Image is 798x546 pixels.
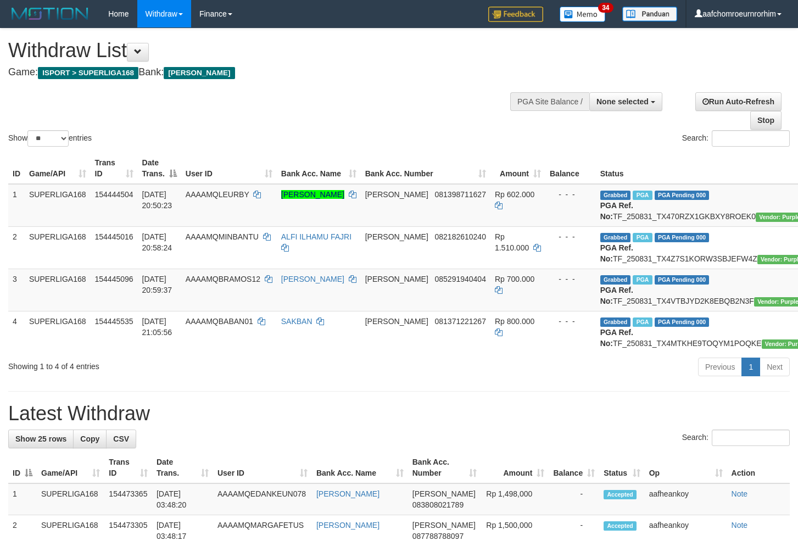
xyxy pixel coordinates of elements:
[495,317,534,326] span: Rp 800.000
[8,403,790,425] h1: Latest Withdraw
[365,317,428,326] span: [PERSON_NAME]
[38,67,138,79] span: ISPORT > SUPERLIGA168
[596,97,649,106] span: None selected
[712,130,790,147] input: Search:
[27,130,69,147] select: Showentries
[25,269,91,311] td: SUPERLIGA168
[316,521,380,530] a: [PERSON_NAME]
[589,92,662,111] button: None selected
[95,275,133,283] span: 154445096
[281,275,344,283] a: [PERSON_NAME]
[645,483,727,515] td: aafheankoy
[695,92,782,111] a: Run Auto-Refresh
[181,153,277,184] th: User ID: activate to sort column ascending
[361,153,490,184] th: Bank Acc. Number: activate to sort column ascending
[412,521,476,530] span: [PERSON_NAME]
[95,232,133,241] span: 154445016
[549,483,599,515] td: -
[277,153,361,184] th: Bank Acc. Name: activate to sort column ascending
[412,532,464,541] span: Copy 087788788097 to clipboard
[8,130,92,147] label: Show entries
[37,483,104,515] td: SUPERLIGA168
[8,269,25,311] td: 3
[142,275,172,294] span: [DATE] 20:59:37
[598,3,613,13] span: 34
[633,317,652,327] span: Marked by aafheankoy
[365,232,428,241] span: [PERSON_NAME]
[8,184,25,227] td: 1
[622,7,677,21] img: panduan.png
[435,275,486,283] span: Copy 085291940404 to clipboard
[600,243,633,263] b: PGA Ref. No:
[186,317,253,326] span: AAAAMQBABAN01
[495,190,534,199] span: Rp 602.000
[106,430,136,448] a: CSV
[186,275,260,283] span: AAAAMQBRAMOS12
[481,483,549,515] td: Rp 1,498,000
[655,317,710,327] span: PGA Pending
[435,232,486,241] span: Copy 082182610240 to clipboard
[655,233,710,242] span: PGA Pending
[727,452,790,483] th: Action
[545,153,596,184] th: Balance
[365,190,428,199] span: [PERSON_NAME]
[600,275,631,285] span: Grabbed
[213,483,312,515] td: AAAAMQEDANKEUN078
[412,500,464,509] span: Copy 083808021789 to clipboard
[550,231,591,242] div: - - -
[481,452,549,483] th: Amount: activate to sort column ascending
[37,452,104,483] th: Game/API: activate to sort column ascending
[15,434,66,443] span: Show 25 rows
[8,67,521,78] h4: Game: Bank:
[365,275,428,283] span: [PERSON_NAME]
[633,275,652,285] span: Marked by aafheankoy
[600,328,633,348] b: PGA Ref. No:
[600,233,631,242] span: Grabbed
[655,191,710,200] span: PGA Pending
[73,430,107,448] a: Copy
[750,111,782,130] a: Stop
[549,452,599,483] th: Balance: activate to sort column ascending
[213,452,312,483] th: User ID: activate to sort column ascending
[91,153,138,184] th: Trans ID: activate to sort column ascending
[435,190,486,199] span: Copy 081398711627 to clipboard
[95,190,133,199] span: 154444504
[682,430,790,446] label: Search:
[25,226,91,269] td: SUPERLIGA168
[138,153,181,184] th: Date Trans.: activate to sort column descending
[600,201,633,221] b: PGA Ref. No:
[104,483,152,515] td: 154473365
[604,490,637,499] span: Accepted
[152,483,213,515] td: [DATE] 03:48:20
[412,489,476,498] span: [PERSON_NAME]
[655,275,710,285] span: PGA Pending
[316,489,380,498] a: [PERSON_NAME]
[95,317,133,326] span: 154445535
[8,311,25,353] td: 4
[600,191,631,200] span: Grabbed
[8,226,25,269] td: 2
[732,521,748,530] a: Note
[550,189,591,200] div: - - -
[604,521,637,531] span: Accepted
[164,67,235,79] span: [PERSON_NAME]
[495,275,534,283] span: Rp 700.000
[25,184,91,227] td: SUPERLIGA168
[8,153,25,184] th: ID
[510,92,589,111] div: PGA Site Balance /
[550,316,591,327] div: - - -
[712,430,790,446] input: Search:
[25,153,91,184] th: Game/API: activate to sort column ascending
[281,232,351,241] a: ALFI ILHAMU FAJRI
[142,190,172,210] span: [DATE] 20:50:23
[550,274,591,285] div: - - -
[312,452,408,483] th: Bank Acc. Name: activate to sort column ascending
[8,452,37,483] th: ID: activate to sort column descending
[599,452,644,483] th: Status: activate to sort column ascending
[113,434,129,443] span: CSV
[741,358,760,376] a: 1
[8,40,521,62] h1: Withdraw List
[104,452,152,483] th: Trans ID: activate to sort column ascending
[281,317,312,326] a: SAKBAN
[435,317,486,326] span: Copy 081371221267 to clipboard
